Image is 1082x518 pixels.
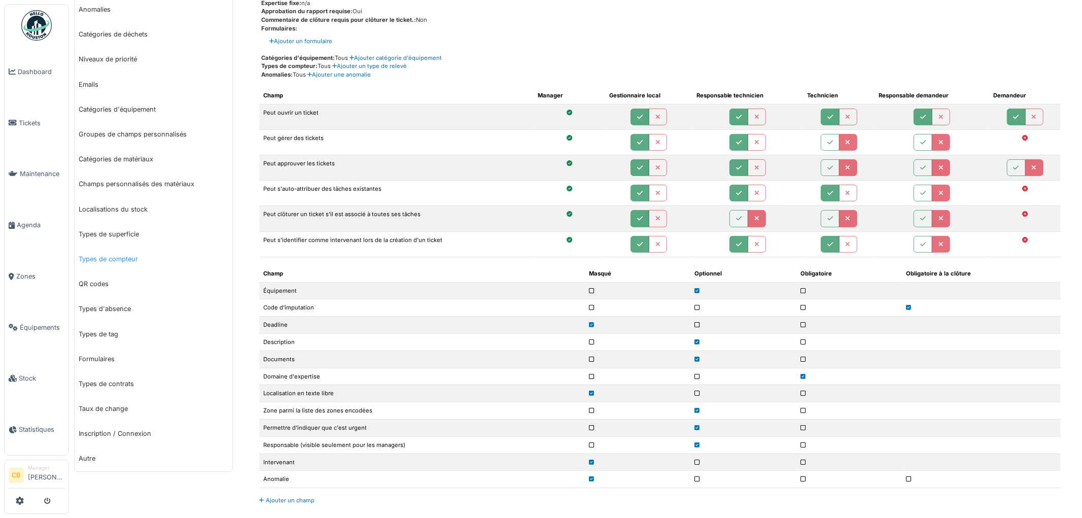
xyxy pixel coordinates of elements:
a: Statistiques [5,404,68,455]
span: Types de compteur: [261,62,318,70]
a: Localisations du stock [75,197,232,222]
span: Dashboard [18,67,64,77]
li: CB [9,468,24,483]
a: Catégories de matériaux [75,147,232,171]
img: Badge_color-CXgf-gQk.svg [21,10,52,41]
div: Tous [261,71,1061,79]
td: Responsable (visible seulement pour les managers) [259,436,585,454]
td: Peut s'identifier comme intervenant lors de la création d'un ticket [259,231,534,257]
td: Description [259,334,585,351]
td: Anomalie [259,471,585,488]
th: Responsable demandeur [875,87,989,104]
a: Dashboard [5,46,68,97]
span: Zones [16,271,64,281]
td: Documents [259,351,585,368]
td: Peut ouvrir un ticket [259,104,534,129]
td: Domaine d'expertise [259,368,585,385]
span: Anomalies: [261,71,293,78]
span: Formulaires: [261,25,297,32]
a: Champs personnalisés des matériaux [75,171,232,196]
a: Ajouter un type de relevé [331,62,407,70]
th: Demandeur [989,87,1061,104]
td: Intervenant [259,454,585,471]
a: Emails [75,72,232,97]
a: Niveaux de priorité [75,47,232,72]
a: Inscription / Connexion [75,421,232,446]
td: Permettre d'indiquer que c'est urgent [259,420,585,437]
td: Peut s'auto-attribuer des tâches existantes [259,181,534,206]
td: Deadline [259,317,585,334]
th: Obligatoire à la clôture [902,265,1061,282]
li: [PERSON_NAME] [28,464,64,486]
a: Tickets [5,97,68,149]
a: Maintenance [5,149,68,200]
th: Manager [534,87,605,104]
div: Tous [261,62,1061,71]
a: CB Manager[PERSON_NAME] [9,464,64,489]
a: Ajouter un formulaire [269,37,332,46]
th: Responsable technicien [692,87,804,104]
span: Approbation du rapport requise: [261,8,353,15]
a: Types de contrats [75,371,232,396]
a: Types d'absence [75,296,232,321]
span: Tickets [19,118,64,128]
a: Catégories d'équipement [75,97,232,122]
a: Types de tag [75,322,232,347]
td: Peut clôturer un ticket s'il est associé à toutes ses tâches [259,206,534,231]
a: Formulaires [75,347,232,371]
td: Localisation en texte libre [259,385,585,402]
div: Tous [261,54,1061,62]
a: Ajouter une anomalie [306,71,371,78]
a: Zones [5,251,68,302]
th: Gestionnaire local [605,87,692,104]
td: Zone parmi la liste des zones encodées [259,402,585,420]
a: QR codes [75,271,232,296]
div: Non [261,16,1061,24]
td: Équipement [259,282,585,299]
a: Types de superficie [75,222,232,247]
a: Ajouter un champ [259,497,315,504]
a: Ajouter catégorie d'équipement [348,54,442,61]
td: Code d'imputation [259,299,585,317]
th: Champ [259,87,534,104]
th: Optionnel [691,265,796,282]
td: Peut approuver les tickets [259,155,534,181]
a: Types de compteur [75,247,232,271]
span: Commentaire de clôture requis pour clôturer le ticket.: [261,16,416,23]
th: Technicien [803,87,875,104]
a: Catégories de déchets [75,22,232,47]
td: Peut gérer des tickets [259,129,534,155]
a: Agenda [5,199,68,251]
th: Masqué [585,265,690,282]
span: Stock [19,373,64,383]
span: Catégories d'équipement: [261,54,335,61]
th: Champ [259,265,585,282]
span: Équipements [20,323,64,332]
th: Obligatoire [796,265,902,282]
a: Groupes de champs personnalisés [75,122,232,147]
a: Équipements [5,302,68,353]
div: Manager [28,464,64,472]
a: Autre [75,446,232,471]
a: Stock [5,353,68,404]
span: Statistiques [19,425,64,434]
a: Taux de change [75,396,232,421]
span: Maintenance [20,169,64,179]
div: Oui [261,7,1061,16]
span: Agenda [17,220,64,230]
